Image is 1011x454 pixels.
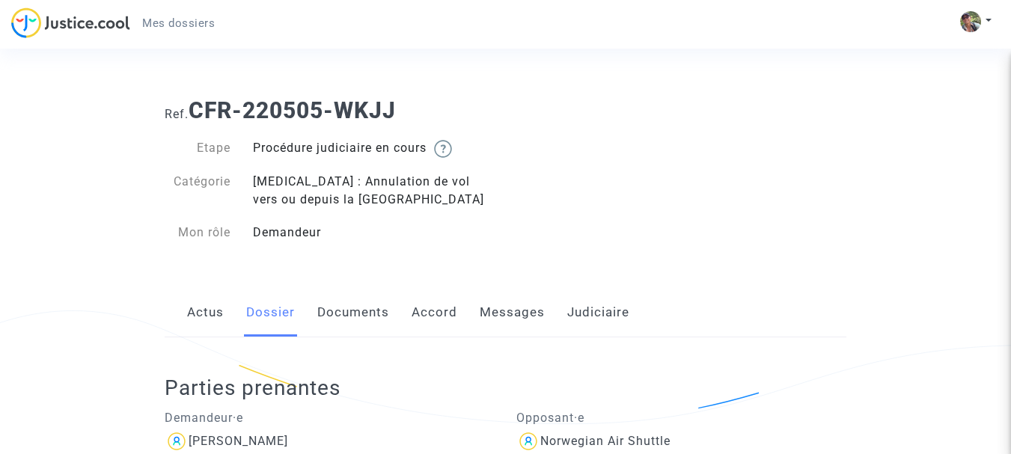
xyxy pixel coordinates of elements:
[153,224,242,242] div: Mon rôle
[412,288,457,337] a: Accord
[960,11,981,32] img: AOh14GioO_K_lMJKyyQ4ZL057MRP7S_oCfSklON-x6pP=s96-c
[242,224,506,242] div: Demandeur
[130,12,227,34] a: Mes dossiers
[189,434,288,448] div: [PERSON_NAME]
[153,173,242,209] div: Catégorie
[242,173,506,209] div: [MEDICAL_DATA] : Annulation de vol vers ou depuis la [GEOGRAPHIC_DATA]
[317,288,389,337] a: Documents
[165,408,495,427] p: Demandeur·e
[516,408,846,427] p: Opposant·e
[567,288,629,337] a: Judiciaire
[189,97,396,123] b: CFR-220505-WKJJ
[434,140,452,158] img: help.svg
[540,434,671,448] div: Norwegian Air Shuttle
[246,288,295,337] a: Dossier
[480,288,545,337] a: Messages
[165,107,189,121] span: Ref.
[153,139,242,158] div: Etape
[187,288,224,337] a: Actus
[165,429,189,453] img: icon-user.svg
[11,7,130,38] img: jc-logo.svg
[242,139,506,158] div: Procédure judiciaire en cours
[142,16,215,30] span: Mes dossiers
[516,429,540,453] img: icon-user.svg
[165,375,858,401] h2: Parties prenantes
